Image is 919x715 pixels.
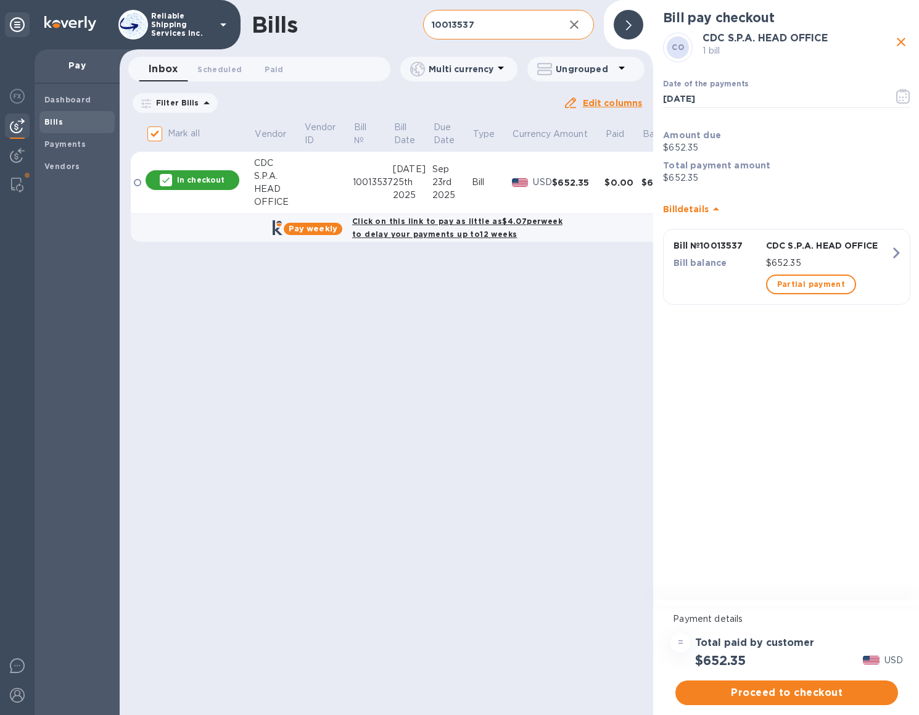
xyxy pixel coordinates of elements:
[393,163,432,176] div: [DATE]
[533,176,552,189] p: USD
[354,121,376,147] p: Bill №
[672,43,684,52] b: CO
[394,121,432,147] span: Bill Date
[151,12,213,38] p: Reliable Shipping Services Inc.
[512,178,529,187] img: USD
[674,239,760,252] p: Bill № 10013537
[473,128,495,141] p: Type
[44,117,63,126] b: Bills
[352,217,563,239] b: Click on this link to pay as little as $4.07 per week to delay your payments up to 12 weeks
[429,63,493,75] p: Multi currency
[289,224,337,233] b: Pay weekly
[606,128,625,141] p: Paid
[177,175,225,185] p: In checkout
[254,196,303,209] div: OFFICE
[553,128,588,141] p: Amount
[432,176,472,189] div: 23rd
[892,33,910,51] button: close
[473,128,511,141] span: Type
[44,139,86,149] b: Payments
[703,32,828,44] b: CDC S.P.A. HEAD OFFICE
[643,128,693,141] span: Balance
[777,277,845,292] span: Partial payment
[556,63,614,75] p: Ungrouped
[432,163,472,176] div: Sep
[606,128,641,141] span: Paid
[663,141,910,154] p: $652.35
[643,128,677,141] p: Balance
[641,176,694,189] div: $652.35
[393,189,432,202] div: 2025
[766,257,890,270] p: $652.35
[685,685,888,700] span: Proceed to checkout
[583,98,643,108] u: Edit columns
[252,12,297,38] h1: Bills
[44,162,80,171] b: Vendors
[168,127,200,140] p: Mark all
[472,176,512,189] div: Bill
[10,89,25,104] img: Foreign exchange
[305,121,336,147] p: Vendor ID
[44,95,91,104] b: Dashboard
[254,170,303,183] div: S.P.A.
[394,121,416,147] p: Bill Date
[151,97,199,108] p: Filter Bills
[434,121,471,147] span: Due Date
[766,275,856,294] button: Partial payment
[695,653,746,668] h2: $652.35
[663,130,721,140] b: Amount due
[353,176,393,189] div: 10013537
[673,613,900,626] p: Payment details
[354,121,392,147] span: Bill №
[44,16,96,31] img: Logo
[149,60,178,78] span: Inbox
[553,128,604,141] span: Amount
[255,128,302,141] span: Vendor
[663,10,910,25] h2: Bill pay checkout
[663,204,708,214] b: Bill details
[663,189,910,229] div: Billdetails
[863,656,880,664] img: USD
[663,81,748,88] label: Date of the payments
[197,63,242,76] span: Scheduled
[766,239,890,252] p: CDC S.P.A. HEAD OFFICE
[513,128,551,141] p: Currency
[604,176,641,189] div: $0.00
[695,637,814,649] h3: Total paid by customer
[884,654,903,667] p: USD
[674,257,760,269] p: Bill balance
[663,160,770,170] b: Total payment amount
[432,189,472,202] div: 2025
[670,633,690,653] div: =
[255,128,286,141] p: Vendor
[663,229,910,305] button: Bill №10013537CDC S.P.A. HEAD OFFICEBill balance$652.35Partial payment
[305,121,352,147] span: Vendor ID
[663,172,910,184] p: $652.35
[434,121,455,147] p: Due Date
[254,157,303,170] div: CDC
[703,44,892,57] p: 1 bill
[393,176,432,189] div: 25th
[552,176,604,189] div: $652.35
[675,680,898,705] button: Proceed to checkout
[265,63,283,76] span: Paid
[44,59,110,72] p: Pay
[254,183,303,196] div: HEAD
